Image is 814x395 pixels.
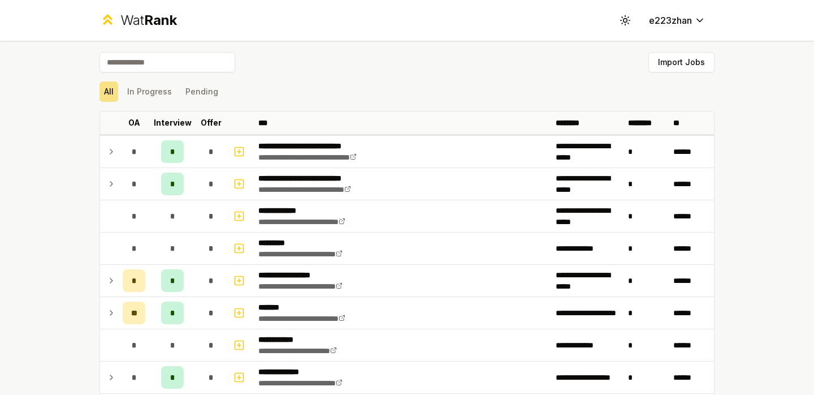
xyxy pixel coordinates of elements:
button: e223zhan [640,10,715,31]
button: Import Jobs [648,52,715,72]
p: Interview [154,117,192,128]
p: OA [128,117,140,128]
button: All [99,81,118,102]
span: e223zhan [649,14,692,27]
p: Offer [201,117,222,128]
button: Pending [181,81,223,102]
span: Rank [144,12,177,28]
div: Wat [120,11,177,29]
a: WatRank [99,11,177,29]
button: In Progress [123,81,176,102]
